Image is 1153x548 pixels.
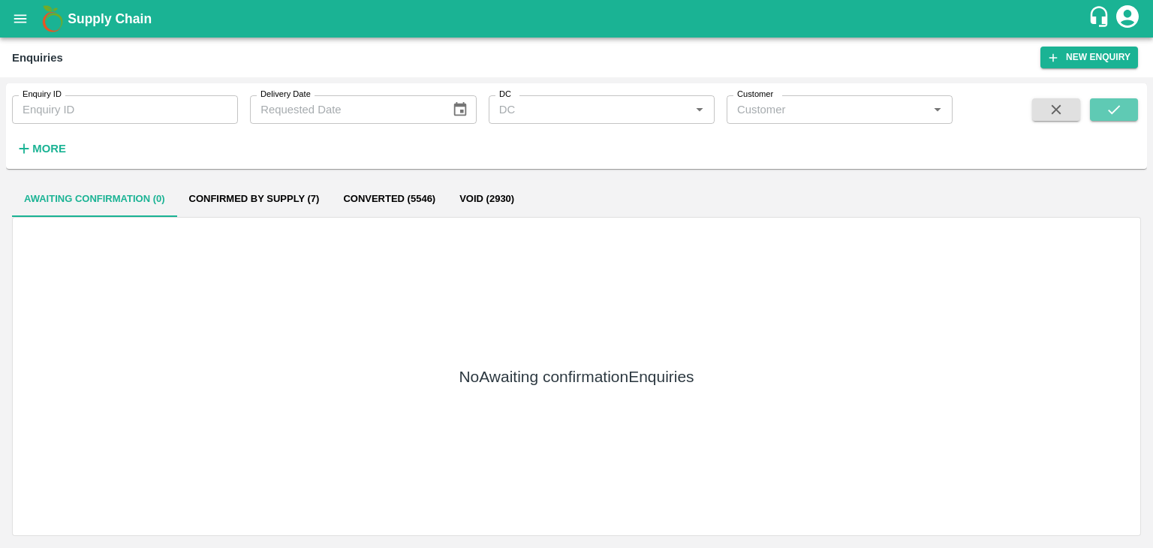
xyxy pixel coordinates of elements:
b: Supply Chain [68,11,152,26]
input: Enquiry ID [12,95,238,124]
button: Open [928,100,947,119]
input: DC [493,100,685,119]
button: Confirmed by supply (7) [177,181,332,217]
label: Delivery Date [260,89,311,101]
button: Awaiting confirmation (0) [12,181,177,217]
img: logo [38,4,68,34]
strong: More [32,143,66,155]
div: account of current user [1114,3,1141,35]
label: Customer [737,89,773,101]
button: open drawer [3,2,38,36]
button: Void (2930) [447,181,526,217]
button: Converted (5546) [331,181,447,217]
label: DC [499,89,511,101]
label: Enquiry ID [23,89,62,101]
button: Choose date [446,95,474,124]
h5: No Awaiting confirmation Enquiries [459,366,694,387]
button: New Enquiry [1040,47,1138,68]
div: Enquiries [12,48,63,68]
button: More [12,136,70,161]
input: Customer [731,100,923,119]
input: Requested Date [250,95,440,124]
button: Open [690,100,709,119]
div: customer-support [1088,5,1114,32]
a: Supply Chain [68,8,1088,29]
